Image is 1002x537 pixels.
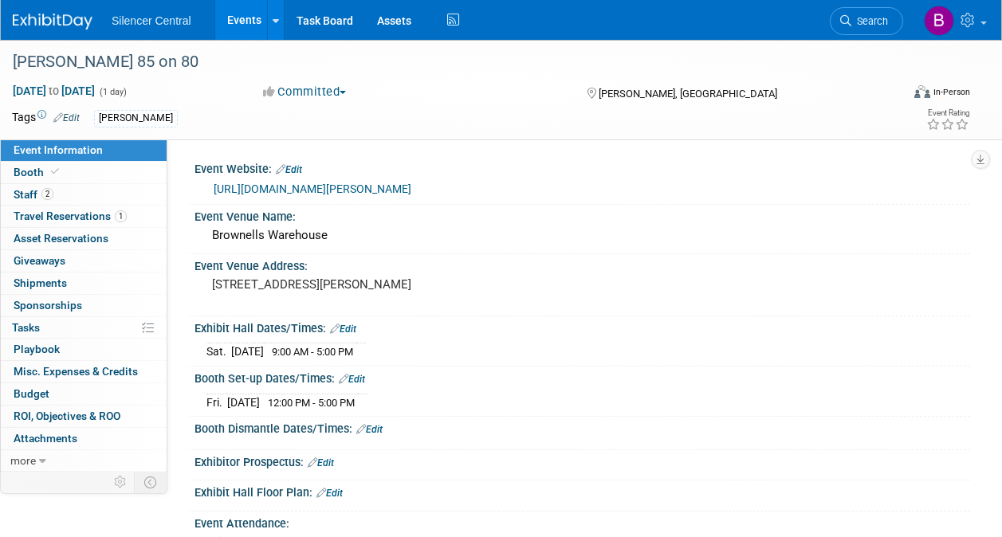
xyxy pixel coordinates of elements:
span: Tasks [12,321,40,334]
a: ROI, Objectives & ROO [1,406,167,427]
div: Event Venue Address: [195,254,970,274]
a: Budget [1,383,167,405]
a: Edit [356,424,383,435]
span: Staff [14,188,53,201]
td: Toggle Event Tabs [135,472,167,492]
span: ROI, Objectives & ROO [14,410,120,422]
span: Search [851,15,888,27]
a: Event Information [1,139,167,161]
a: Edit [339,374,365,385]
a: Staff2 [1,184,167,206]
span: [DATE] [DATE] [12,84,96,98]
a: Giveaways [1,250,167,272]
a: Playbook [1,339,167,360]
span: Giveaways [14,254,65,267]
span: (1 day) [98,87,127,97]
a: Asset Reservations [1,228,167,249]
a: Misc. Expenses & Credits [1,361,167,382]
a: Edit [330,323,356,335]
a: Booth [1,162,167,183]
span: 2 [41,188,53,200]
td: [DATE] [227,394,260,410]
img: Billee Page [924,6,954,36]
a: Edit [276,164,302,175]
span: Attachments [14,432,77,445]
span: Travel Reservations [14,210,127,222]
div: Exhibit Hall Dates/Times: [195,316,970,337]
button: Committed [257,84,352,100]
td: [DATE] [231,343,264,360]
div: In-Person [933,86,970,98]
div: Exhibit Hall Floor Plan: [195,480,970,501]
span: Shipments [14,276,67,289]
div: Event Venue Name: [195,205,970,225]
a: Edit [53,112,80,123]
a: Sponsorships [1,295,167,316]
span: 12:00 PM - 5:00 PM [268,397,355,409]
div: Event Rating [926,109,969,117]
span: more [10,454,36,467]
a: Search [830,7,903,35]
a: Edit [308,457,334,468]
td: Tags [12,109,80,127]
td: Personalize Event Tab Strip [107,472,135,492]
td: Fri. [206,394,227,410]
a: [URL][DOMAIN_NAME][PERSON_NAME] [214,182,411,195]
a: Edit [316,488,343,499]
span: Misc. Expenses & Credits [14,365,138,378]
span: 1 [115,210,127,222]
td: Sat. [206,343,231,360]
span: Sponsorships [14,299,82,312]
div: Exhibitor Prospectus: [195,450,970,471]
div: Event Website: [195,157,970,178]
span: Budget [14,387,49,400]
div: Brownells Warehouse [206,223,958,248]
span: [PERSON_NAME], [GEOGRAPHIC_DATA] [599,88,777,100]
pre: [STREET_ADDRESS][PERSON_NAME] [212,277,500,292]
span: Booth [14,166,62,178]
a: Shipments [1,272,167,294]
span: 9:00 AM - 5:00 PM [272,346,353,358]
div: Booth Set-up Dates/Times: [195,366,970,387]
span: Asset Reservations [14,232,108,245]
i: Booth reservation complete [51,167,59,176]
a: more [1,450,167,472]
img: Format-Inperson.png [914,85,930,98]
span: Event Information [14,143,103,156]
div: Event Format [831,83,970,107]
span: Silencer Central [112,14,191,27]
div: Event Attendance: [195,512,970,531]
span: to [46,84,61,97]
div: Booth Dismantle Dates/Times: [195,417,970,437]
a: Tasks [1,317,167,339]
a: Attachments [1,428,167,449]
span: Playbook [14,343,60,355]
img: ExhibitDay [13,14,92,29]
div: [PERSON_NAME] 85 on 80 [7,48,888,76]
a: Travel Reservations1 [1,206,167,227]
div: [PERSON_NAME] [94,110,178,127]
